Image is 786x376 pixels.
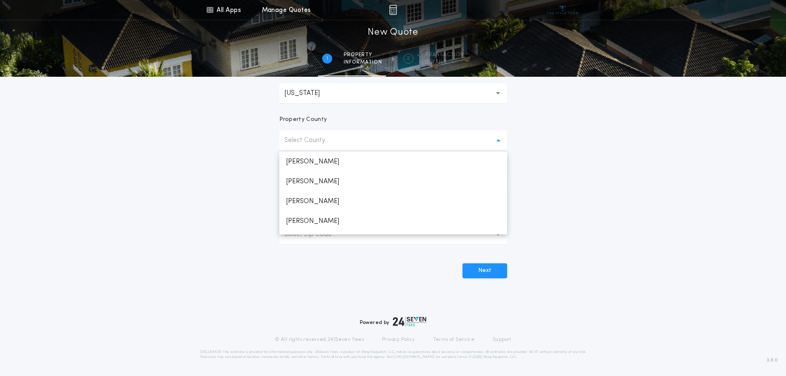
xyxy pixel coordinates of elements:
a: Privacy Policy [382,336,415,343]
h1: New Quote [368,26,418,39]
p: [PERSON_NAME] [279,152,507,172]
button: [US_STATE] [279,83,507,103]
span: Transaction [425,52,464,58]
button: Next [463,263,507,278]
ul: Select County [279,152,507,234]
a: [URL][DOMAIN_NAME] [394,355,434,359]
p: Select Zip Code [284,229,345,239]
img: img [389,5,397,15]
p: [PERSON_NAME] [279,211,507,231]
p: Property County [279,116,327,124]
p: Select County [284,135,338,145]
a: Terms of Service [433,336,474,343]
span: details [425,59,464,66]
span: Property [344,52,382,58]
p: DISCLAIMER: This estimate is provided for informational purposes only. 24|Seven Fees, a product o... [200,350,586,359]
p: Bottineau [279,231,507,251]
p: © All rights reserved. 24|Seven Fees [275,336,364,343]
div: Powered by [360,317,427,326]
p: [PERSON_NAME] [279,172,507,192]
h2: 2 [407,55,410,62]
img: logo [393,317,427,326]
a: Support [493,336,511,343]
p: [PERSON_NAME] [279,192,507,211]
h2: 1 [326,55,328,62]
span: 3.8.0 [767,357,778,364]
img: vs-icon [547,6,578,14]
button: Select Zip Code [279,225,507,244]
p: [US_STATE] [284,88,333,98]
button: Select County [279,130,507,150]
span: information [344,59,382,66]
